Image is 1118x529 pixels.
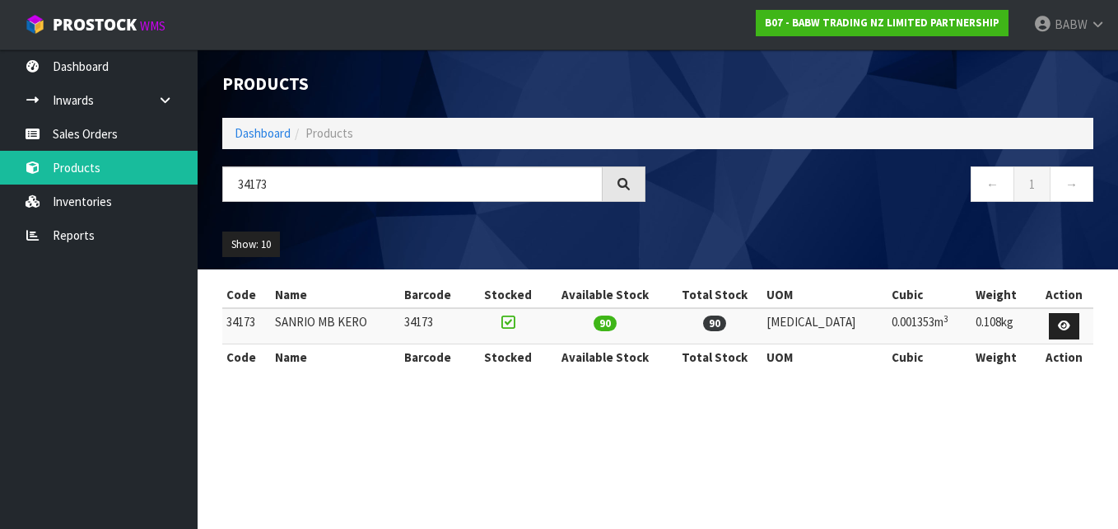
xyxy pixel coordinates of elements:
th: Action [1035,344,1093,370]
strong: B07 - BABW TRADING NZ LIMITED PARTNERSHIP [765,16,999,30]
td: 0.001353m [887,308,971,344]
th: Name [271,344,400,370]
td: 0.108kg [971,308,1035,344]
a: 1 [1013,166,1050,202]
span: 90 [703,316,726,331]
th: UOM [762,282,887,308]
nav: Page navigation [670,166,1093,207]
td: 34173 [400,308,471,344]
th: Code [222,282,271,308]
span: Products [305,125,353,141]
h1: Products [222,74,645,93]
span: BABW [1055,16,1088,32]
th: Name [271,282,400,308]
th: Stocked [472,282,544,308]
td: 34173 [222,308,271,344]
input: Search products [222,166,603,202]
th: Total Stock [667,344,762,370]
a: Dashboard [235,125,291,141]
th: UOM [762,344,887,370]
th: Stocked [472,344,544,370]
small: WMS [140,18,165,34]
button: Show: 10 [222,232,280,258]
td: SANRIO MB KERO [271,308,400,344]
a: ← [971,166,1014,202]
a: → [1050,166,1093,202]
th: Available Stock [543,344,666,370]
th: Weight [971,282,1035,308]
th: Available Stock [543,282,666,308]
th: Weight [971,344,1035,370]
img: cube-alt.png [25,14,45,35]
th: Code [222,344,271,370]
span: 90 [594,316,617,331]
th: Total Stock [667,282,762,308]
th: Barcode [400,344,471,370]
span: ProStock [53,14,137,35]
th: Cubic [887,282,971,308]
th: Barcode [400,282,471,308]
th: Action [1035,282,1093,308]
td: [MEDICAL_DATA] [762,308,887,344]
sup: 3 [943,313,948,325]
th: Cubic [887,344,971,370]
